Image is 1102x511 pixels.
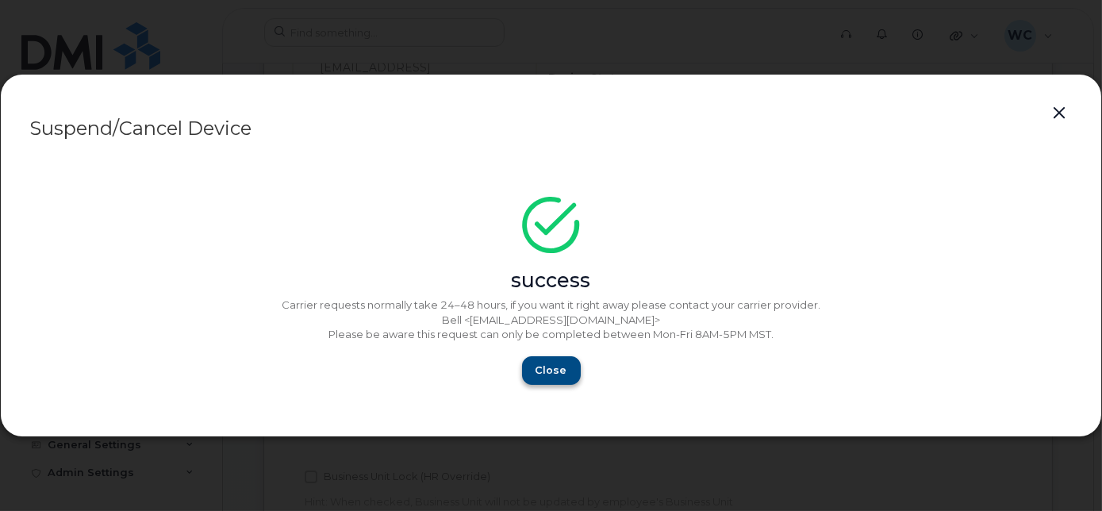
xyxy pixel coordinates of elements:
div: success [29,267,1073,295]
span: Close [536,363,567,378]
p: Bell <[EMAIL_ADDRESS][DOMAIN_NAME]> [29,313,1073,328]
button: Close [522,356,581,385]
div: Suspend/Cancel Device [29,119,1073,138]
p: Please be aware this request can only be completed between Mon-Fri 8AM-5PM MST. [29,327,1073,342]
p: Carrier requests normally take 24–48 hours, if you want it right away please contact your carrier... [29,298,1073,313]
